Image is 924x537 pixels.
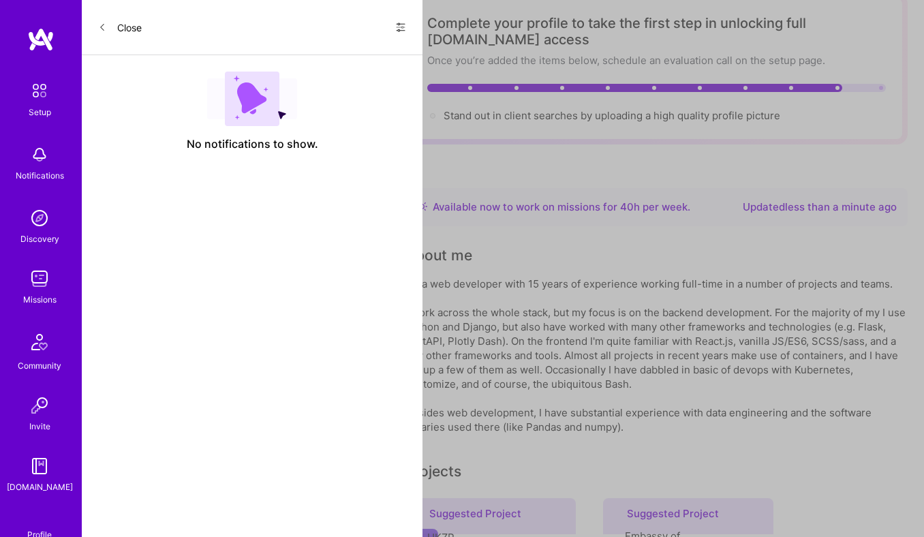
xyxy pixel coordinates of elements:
[207,72,297,126] img: empty
[26,452,53,480] img: guide book
[18,358,61,373] div: Community
[26,265,53,292] img: teamwork
[23,292,57,307] div: Missions
[187,137,318,151] span: No notifications to show.
[26,141,53,168] img: bell
[26,392,53,419] img: Invite
[25,76,54,105] img: setup
[16,168,64,183] div: Notifications
[26,204,53,232] img: discovery
[20,232,59,246] div: Discovery
[29,105,51,119] div: Setup
[7,480,73,494] div: [DOMAIN_NAME]
[23,326,56,358] img: Community
[29,419,50,433] div: Invite
[27,27,55,52] img: logo
[98,16,142,38] button: Close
